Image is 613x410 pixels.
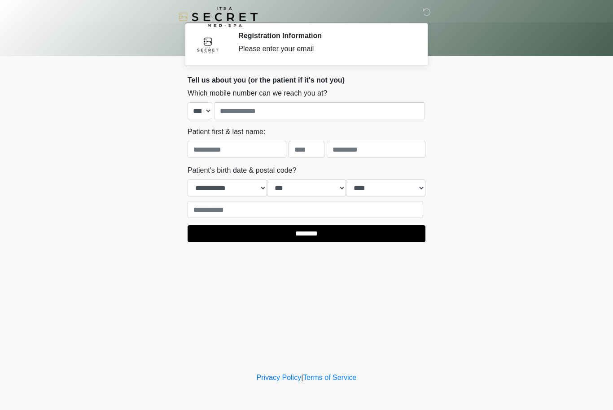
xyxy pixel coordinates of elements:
[238,44,412,54] div: Please enter your email
[188,165,296,176] label: Patient's birth date & postal code?
[188,76,425,84] h2: Tell us about you (or the patient if it's not you)
[301,374,303,381] a: |
[194,31,221,58] img: Agent Avatar
[257,374,302,381] a: Privacy Policy
[179,7,258,27] img: It's A Secret Med Spa Logo
[238,31,412,40] h2: Registration Information
[188,88,327,99] label: Which mobile number can we reach you at?
[188,126,265,137] label: Patient first & last name:
[303,374,356,381] a: Terms of Service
